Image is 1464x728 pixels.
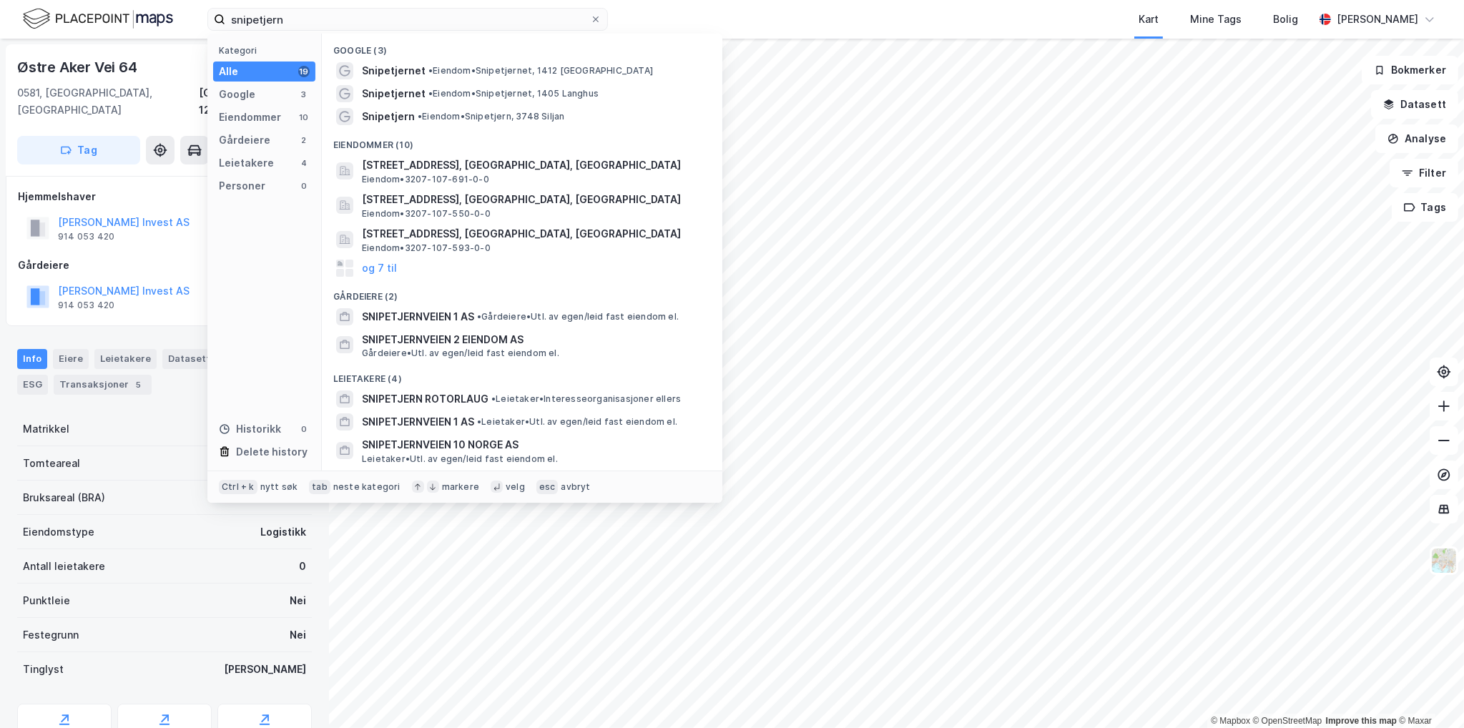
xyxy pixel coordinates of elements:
div: Mine Tags [1190,11,1242,28]
span: Snipetjernet [362,62,426,79]
a: OpenStreetMap [1253,716,1322,726]
div: nytt søk [260,481,298,493]
span: SNIPETJERNVEIEN 2 EIENDOM AS [362,331,705,348]
img: Z [1430,547,1458,574]
div: Kart [1139,11,1159,28]
div: 4 [298,157,310,169]
div: Info [17,349,47,369]
a: Improve this map [1326,716,1397,726]
div: 5 [132,378,146,392]
button: Tags [1392,193,1458,222]
div: [PERSON_NAME] [1337,11,1418,28]
div: Eiere [53,349,89,369]
div: markere [442,481,479,493]
div: ESG [17,375,48,395]
div: Gårdeiere [219,132,270,149]
div: Tinglyst [23,661,64,678]
span: Gårdeiere • Utl. av egen/leid fast eiendom el. [362,348,559,359]
div: Matrikkel [23,420,69,438]
span: SNIPETJERNVEIEN 1 AS [362,308,474,325]
span: Eiendom • 3207-107-593-0-0 [362,242,491,254]
div: Festegrunn [23,626,79,644]
input: Søk på adresse, matrikkel, gårdeiere, leietakere eller personer [225,9,590,30]
div: 0 [299,558,306,575]
div: Eiendommer [219,109,281,126]
div: neste kategori [333,481,401,493]
span: Eiendom • 3207-107-550-0-0 [362,208,491,220]
div: Google [219,86,255,103]
span: Leietaker • Interesseorganisasjoner ellers [491,393,681,405]
div: Punktleie [23,592,70,609]
div: Østre Aker Vei 64 [17,56,140,79]
div: Datasett [162,349,233,369]
div: avbryt [561,481,590,493]
div: 914 053 420 [58,231,114,242]
span: • [477,416,481,427]
div: Eiendommer (10) [322,128,722,154]
div: Delete history [236,443,308,461]
div: Nei [290,626,306,644]
iframe: Chat Widget [1392,659,1464,728]
div: 3 [298,89,310,100]
span: • [491,393,496,404]
span: Eiendom • Snipetjern, 3748 Siljan [418,111,564,122]
span: Leietaker • Utl. av egen/leid fast eiendom el. [477,416,677,428]
button: Bokmerker [1362,56,1458,84]
img: logo.f888ab2527a4732fd821a326f86c7f29.svg [23,6,173,31]
span: • [418,111,422,122]
div: 914 053 420 [58,300,114,311]
span: • [477,311,481,322]
div: 19 [298,66,310,77]
a: Mapbox [1211,716,1250,726]
span: Eiendom • Snipetjernet, 1405 Langhus [428,88,599,99]
div: 0581, [GEOGRAPHIC_DATA], [GEOGRAPHIC_DATA] [17,84,199,119]
div: Gårdeiere [18,257,311,274]
span: [STREET_ADDRESS], [GEOGRAPHIC_DATA], [GEOGRAPHIC_DATA] [362,225,705,242]
div: Alle [219,63,238,80]
div: 0 [298,423,310,435]
span: • [428,88,433,99]
span: [STREET_ADDRESS], [GEOGRAPHIC_DATA], [GEOGRAPHIC_DATA] [362,157,705,174]
button: Analyse [1375,124,1458,153]
div: 10 [298,112,310,123]
div: esc [536,480,559,494]
div: velg [506,481,525,493]
div: Tomteareal [23,455,80,472]
div: Eiendomstype [23,523,94,541]
span: Eiendom • 3207-107-691-0-0 [362,174,489,185]
div: Nei [290,592,306,609]
div: Logistikk [260,523,306,541]
div: Historikk [219,420,281,438]
button: og 7 til [362,260,397,277]
span: Eiendom • Snipetjernet, 1412 [GEOGRAPHIC_DATA] [428,65,653,77]
div: Personer [219,177,265,195]
button: Tag [17,136,140,164]
div: Leietakere [219,154,274,172]
span: Snipetjern [362,108,415,125]
div: Leietakere [94,349,157,369]
div: Bruksareal (BRA) [23,489,105,506]
span: SNIPETJERNVEIEN 1 AS [362,413,474,431]
button: Datasett [1371,90,1458,119]
div: 0 [298,180,310,192]
div: Kategori [219,45,315,56]
div: Ctrl + k [219,480,257,494]
span: [STREET_ADDRESS], [GEOGRAPHIC_DATA], [GEOGRAPHIC_DATA] [362,191,705,208]
span: SNIPETJERN ROTORLAUG [362,390,488,408]
span: Snipetjernet [362,85,426,102]
span: • [428,65,433,76]
span: Gårdeiere • Utl. av egen/leid fast eiendom el. [477,311,679,323]
span: SNIPETJERNVEIEN 10 NORGE AS [362,436,705,453]
div: Gårdeiere (2) [322,280,722,305]
div: Transaksjoner [54,375,152,395]
div: [GEOGRAPHIC_DATA], 122/195 [199,84,312,119]
button: Filter [1390,159,1458,187]
div: Kontrollprogram for chat [1392,659,1464,728]
div: tab [309,480,330,494]
div: 2 [298,134,310,146]
div: Hjemmelshaver [18,188,311,205]
div: Leietakere (4) [322,362,722,388]
span: Leietaker • Utl. av egen/leid fast eiendom el. [362,453,558,465]
div: Bolig [1273,11,1298,28]
div: [PERSON_NAME] [224,661,306,678]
